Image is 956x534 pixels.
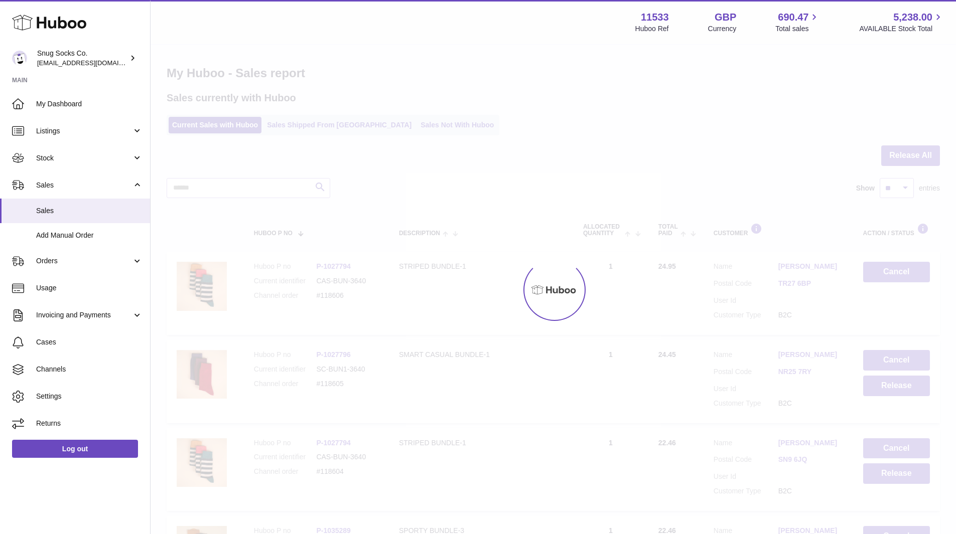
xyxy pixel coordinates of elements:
span: Settings [36,392,143,401]
span: Usage [36,283,143,293]
span: Total sales [775,24,820,34]
span: Channels [36,365,143,374]
span: Returns [36,419,143,428]
span: Sales [36,206,143,216]
span: 5,238.00 [893,11,932,24]
span: [EMAIL_ADDRESS][DOMAIN_NAME] [37,59,148,67]
span: Listings [36,126,132,136]
span: Sales [36,181,132,190]
span: 690.47 [778,11,808,24]
a: 5,238.00 AVAILABLE Stock Total [859,11,944,34]
div: Snug Socks Co. [37,49,127,68]
span: Invoicing and Payments [36,310,132,320]
span: Orders [36,256,132,266]
strong: GBP [715,11,736,24]
span: Stock [36,153,132,163]
span: Add Manual Order [36,231,143,240]
a: 690.47 Total sales [775,11,820,34]
strong: 11533 [641,11,669,24]
span: AVAILABLE Stock Total [859,24,944,34]
span: My Dashboard [36,99,143,109]
span: Cases [36,337,143,347]
a: Log out [12,440,138,458]
img: info@snugsocks.co.uk [12,51,27,66]
div: Huboo Ref [635,24,669,34]
div: Currency [708,24,737,34]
